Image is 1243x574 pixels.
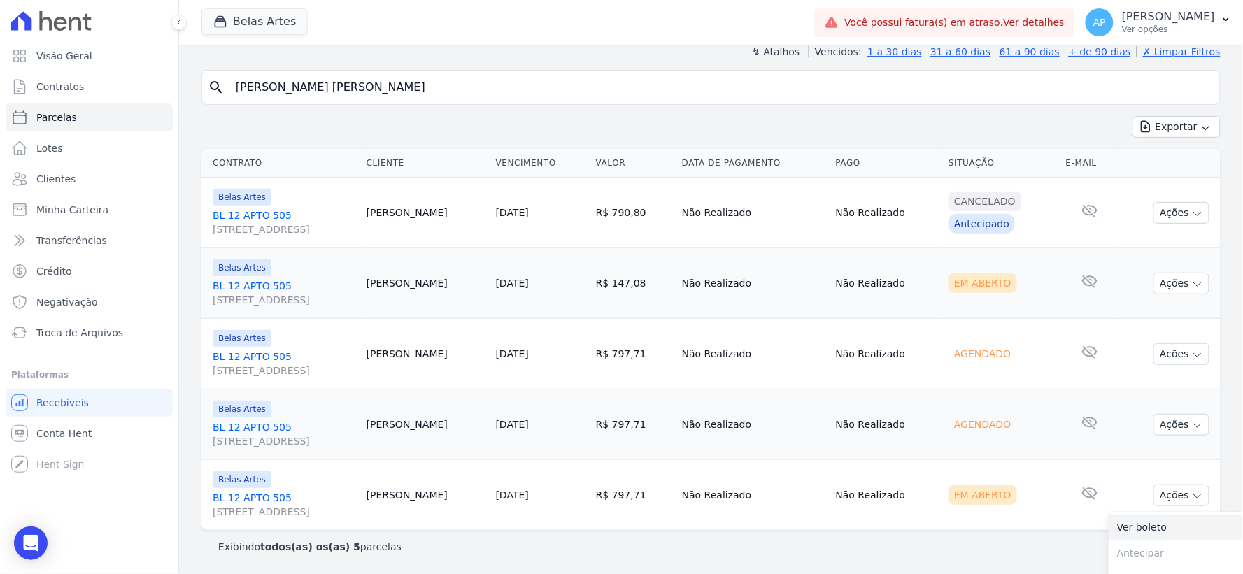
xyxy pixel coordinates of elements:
[36,396,89,410] span: Recebíveis
[6,165,173,193] a: Clientes
[213,401,271,417] span: Belas Artes
[361,389,490,460] td: [PERSON_NAME]
[590,460,676,531] td: R$ 797,71
[11,366,167,383] div: Plataformas
[590,389,676,460] td: R$ 797,71
[590,248,676,319] td: R$ 147,08
[752,46,800,57] label: ↯ Atalhos
[213,350,355,378] a: BL 12 APTO 505[STREET_ADDRESS]
[6,134,173,162] a: Lotes
[213,222,355,236] span: [STREET_ADDRESS]
[1153,343,1209,365] button: Ações
[1069,46,1131,57] a: + de 90 dias
[213,330,271,347] span: Belas Artes
[36,264,72,278] span: Crédito
[809,46,862,57] label: Vencidos:
[36,141,63,155] span: Lotes
[213,420,355,448] a: BL 12 APTO 505[STREET_ADDRESS]
[201,149,361,178] th: Contrato
[1153,273,1209,294] button: Ações
[949,485,1017,505] div: Em Aberto
[830,178,944,248] td: Não Realizado
[676,389,830,460] td: Não Realizado
[213,293,355,307] span: [STREET_ADDRESS]
[830,248,944,319] td: Não Realizado
[36,172,76,186] span: Clientes
[1153,485,1209,506] button: Ações
[227,73,1214,101] input: Buscar por nome do lote ou do cliente
[36,49,92,63] span: Visão Geral
[213,491,355,519] a: BL 12 APTO 505[STREET_ADDRESS]
[36,203,108,217] span: Minha Carteira
[1000,46,1060,57] a: 61 a 90 dias
[36,326,123,340] span: Troca de Arquivos
[213,471,271,488] span: Belas Artes
[36,110,77,124] span: Parcelas
[1060,149,1119,178] th: E-mail
[6,319,173,347] a: Troca de Arquivos
[830,460,944,531] td: Não Realizado
[201,8,308,35] button: Belas Artes
[213,505,355,519] span: [STREET_ADDRESS]
[36,295,98,309] span: Negativação
[1109,515,1243,540] a: Ver boleto
[676,319,830,389] td: Não Realizado
[260,541,360,552] b: todos(as) os(as) 5
[949,344,1016,364] div: Agendado
[830,389,944,460] td: Não Realizado
[949,273,1017,293] div: Em Aberto
[1153,414,1209,436] button: Ações
[830,149,944,178] th: Pago
[496,207,529,218] a: [DATE]
[868,46,922,57] a: 1 a 30 dias
[830,319,944,389] td: Não Realizado
[496,278,529,289] a: [DATE]
[496,419,529,430] a: [DATE]
[496,348,529,359] a: [DATE]
[213,364,355,378] span: [STREET_ADDRESS]
[930,46,990,57] a: 31 a 60 dias
[1004,17,1065,28] a: Ver detalhes
[590,149,676,178] th: Valor
[36,234,107,247] span: Transferências
[213,434,355,448] span: [STREET_ADDRESS]
[6,196,173,224] a: Minha Carteira
[496,489,529,501] a: [DATE]
[1122,10,1215,24] p: [PERSON_NAME]
[361,149,490,178] th: Cliente
[1093,17,1106,27] span: AP
[218,540,402,554] p: Exibindo parcelas
[213,259,271,276] span: Belas Artes
[676,248,830,319] td: Não Realizado
[213,189,271,206] span: Belas Artes
[676,149,830,178] th: Data de Pagamento
[1153,202,1209,224] button: Ações
[590,319,676,389] td: R$ 797,71
[949,415,1016,434] div: Agendado
[490,149,590,178] th: Vencimento
[949,214,1015,234] div: Antecipado
[1137,46,1221,57] a: ✗ Limpar Filtros
[213,279,355,307] a: BL 12 APTO 505[STREET_ADDRESS]
[6,42,173,70] a: Visão Geral
[676,460,830,531] td: Não Realizado
[361,319,490,389] td: [PERSON_NAME]
[6,389,173,417] a: Recebíveis
[36,426,92,440] span: Conta Hent
[14,526,48,560] div: Open Intercom Messenger
[6,288,173,316] a: Negativação
[6,419,173,447] a: Conta Hent
[213,208,355,236] a: BL 12 APTO 505[STREET_ADDRESS]
[208,79,225,96] i: search
[949,192,1021,211] div: Cancelado
[361,248,490,319] td: [PERSON_NAME]
[1074,3,1243,42] button: AP [PERSON_NAME] Ver opções
[361,178,490,248] td: [PERSON_NAME]
[590,178,676,248] td: R$ 790,80
[6,73,173,101] a: Contratos
[943,149,1060,178] th: Situação
[1122,24,1215,35] p: Ver opções
[6,257,173,285] a: Crédito
[361,460,490,531] td: [PERSON_NAME]
[36,80,84,94] span: Contratos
